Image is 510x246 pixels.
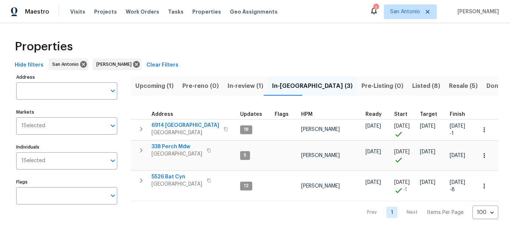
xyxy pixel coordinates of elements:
[394,112,407,117] span: Start
[96,61,135,68] span: [PERSON_NAME]
[427,209,464,216] p: Items Per Page
[241,183,252,189] span: 12
[70,8,85,15] span: Visits
[49,58,88,70] div: San Antonio
[21,158,45,164] span: 1 Selected
[391,119,417,140] td: Project started on time
[420,124,435,129] span: [DATE]
[240,112,262,117] span: Updates
[146,61,178,70] span: Clear Filters
[391,171,417,201] td: Project started 1 days early
[420,112,437,117] span: Target
[450,124,465,129] span: [DATE]
[52,61,82,68] span: San Antonio
[16,145,117,149] label: Individuals
[301,127,340,132] span: [PERSON_NAME]
[365,112,388,117] div: Earliest renovation start date (first business day after COE or Checkout)
[386,207,397,218] a: Goto page 1
[108,121,118,131] button: Open
[365,149,381,154] span: [DATE]
[108,190,118,201] button: Open
[16,110,117,114] label: Markets
[450,112,465,117] span: Finish
[151,122,219,129] span: 6914 [GEOGRAPHIC_DATA]
[15,43,73,50] span: Properties
[420,180,435,185] span: [DATE]
[361,81,403,91] span: Pre-Listing (0)
[391,140,417,171] td: Project started on time
[301,153,340,158] span: [PERSON_NAME]
[365,112,382,117] span: Ready
[21,123,45,129] span: 1 Selected
[360,206,498,219] nav: Pagination Navigation
[365,124,381,129] span: [DATE]
[454,8,499,15] span: [PERSON_NAME]
[93,58,141,70] div: [PERSON_NAME]
[373,4,378,12] div: 2
[135,81,174,91] span: Upcoming (1)
[450,112,472,117] div: Projected renovation finish date
[94,8,117,15] span: Projects
[450,180,465,185] span: [DATE]
[25,8,49,15] span: Maestro
[420,149,435,154] span: [DATE]
[108,156,118,166] button: Open
[182,81,219,91] span: Pre-reno (0)
[241,126,252,133] span: 18
[151,150,202,158] span: [GEOGRAPHIC_DATA]
[450,186,455,193] span: -8
[15,61,43,70] span: Hide filters
[301,183,340,189] span: [PERSON_NAME]
[151,173,202,181] span: 5526 Bat Cyn
[275,112,289,117] span: Flags
[241,152,249,158] span: 5
[192,8,221,15] span: Properties
[151,129,219,136] span: [GEOGRAPHIC_DATA]
[151,112,173,117] span: Address
[449,81,478,91] span: Resale (5)
[168,9,183,14] span: Tasks
[447,119,475,140] td: Scheduled to finish 1 day(s) early
[450,130,454,137] span: -1
[151,181,202,188] span: [GEOGRAPHIC_DATA]
[143,58,181,72] button: Clear Filters
[420,112,444,117] div: Target renovation project end date
[394,180,410,185] span: [DATE]
[126,8,159,15] span: Work Orders
[394,149,410,154] span: [DATE]
[472,203,498,222] div: 100
[151,143,202,150] span: 338 Perch Mdw
[301,112,313,117] span: HPM
[412,81,440,91] span: Listed (8)
[394,124,410,129] span: [DATE]
[230,8,278,15] span: Geo Assignments
[16,75,117,79] label: Address
[365,180,381,185] span: [DATE]
[447,171,475,201] td: Scheduled to finish 8 day(s) early
[450,153,465,158] span: [DATE]
[228,81,263,91] span: In-review (1)
[16,180,117,184] label: Flags
[403,186,407,193] span: -1
[12,58,46,72] button: Hide filters
[272,81,353,91] span: In-[GEOGRAPHIC_DATA] (3)
[390,8,420,15] span: San Antonio
[108,86,118,96] button: Open
[394,112,414,117] div: Actual renovation start date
